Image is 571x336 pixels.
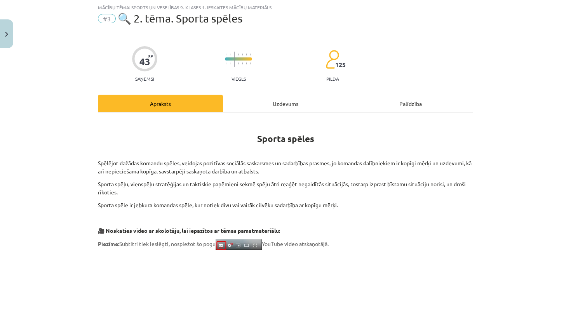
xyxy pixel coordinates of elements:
div: 43 [139,56,150,67]
img: students-c634bb4e5e11cddfef0936a35e636f08e4e9abd3cc4e673bd6f9a4125e45ecb1.svg [326,50,339,69]
img: icon-close-lesson-0947bae3869378f0d4975bcd49f059093ad1ed9edebbc8119c70593378902aed.svg [5,32,8,37]
span: XP [148,54,153,58]
div: Apraksts [98,95,223,112]
div: Palīdzība [348,95,473,112]
strong: Sporta spēles [257,133,314,144]
div: Uzdevums [223,95,348,112]
img: icon-short-line-57e1e144782c952c97e751825c79c345078a6d821885a25fce030b3d8c18986b.svg [230,62,231,64]
img: icon-short-line-57e1e144782c952c97e751825c79c345078a6d821885a25fce030b3d8c18986b.svg [250,62,251,64]
strong: Piezīme: [98,240,119,247]
div: Mācību tēma: Sports un veselības 9. klases 1. ieskaites mācību materiāls [98,5,473,10]
span: #3 [98,14,116,23]
img: icon-short-line-57e1e144782c952c97e751825c79c345078a6d821885a25fce030b3d8c18986b.svg [238,54,239,55]
img: icon-short-line-57e1e144782c952c97e751825c79c345078a6d821885a25fce030b3d8c18986b.svg [250,54,251,55]
p: pilda [326,76,339,81]
p: Viegls [232,76,246,81]
img: icon-short-line-57e1e144782c952c97e751825c79c345078a6d821885a25fce030b3d8c18986b.svg [242,54,243,55]
p: Sporta spēļu, vienspēļu stratēģijas un taktiskie paņēmieni sekmē spēju ātri reaģēt negaidītās sit... [98,180,473,196]
img: icon-short-line-57e1e144782c952c97e751825c79c345078a6d821885a25fce030b3d8c18986b.svg [246,54,247,55]
img: icon-long-line-d9ea69661e0d244f92f715978eff75569469978d946b2353a9bb055b3ed8787d.svg [234,52,235,67]
img: icon-short-line-57e1e144782c952c97e751825c79c345078a6d821885a25fce030b3d8c18986b.svg [246,62,247,64]
img: icon-short-line-57e1e144782c952c97e751825c79c345078a6d821885a25fce030b3d8c18986b.svg [230,54,231,55]
img: icon-short-line-57e1e144782c952c97e751825c79c345078a6d821885a25fce030b3d8c18986b.svg [226,54,227,55]
img: icon-short-line-57e1e144782c952c97e751825c79c345078a6d821885a25fce030b3d8c18986b.svg [238,62,239,64]
p: Sporta spēle ir jebkura komandas spēle, kur notiek divu vai vairāk cilvēku sadarbība ar kopīgu mē... [98,201,473,209]
span: 125 [335,61,346,68]
img: icon-short-line-57e1e144782c952c97e751825c79c345078a6d821885a25fce030b3d8c18986b.svg [242,62,243,64]
span: 🔍 2. tēma. Sporta spēles [118,12,242,25]
img: icon-short-line-57e1e144782c952c97e751825c79c345078a6d821885a25fce030b3d8c18986b.svg [226,62,227,64]
p: Saņemsi [132,76,157,81]
p: Spēlējot dažādas komandu spēles, veidojas pozitīvas sociālās saskarsmes un sadarbības prasmes, jo... [98,159,473,175]
span: Subtitri tiek ieslēgti, nospiežot šo pogu YouTube video atskaņotājā. [98,240,329,247]
strong: 🎥 Noskaties video ar skolotāju, lai iepazītos ar tēmas pamatmateriālu: [98,227,280,234]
